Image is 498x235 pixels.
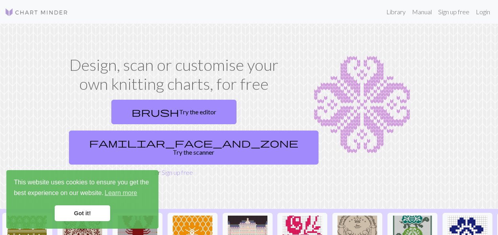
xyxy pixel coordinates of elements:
[409,4,435,20] a: Manual
[435,4,473,20] a: Sign up free
[66,55,282,93] h1: Design, scan or customise your own knitting charts, for free
[473,4,493,20] a: Login
[383,4,409,20] a: Library
[6,170,158,229] div: cookieconsent
[162,169,193,176] a: Sign up free
[55,205,110,221] a: dismiss cookie message
[132,106,179,117] span: brush
[69,131,319,165] a: Try the scanner
[14,178,151,199] span: This website uses cookies to ensure you get the best experience on our website.
[66,97,282,177] div: or
[292,55,433,154] img: Chart example
[5,8,68,17] img: Logo
[103,187,138,199] a: learn more about cookies
[111,100,237,124] a: Try the editor
[89,137,298,148] span: familiar_face_and_zone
